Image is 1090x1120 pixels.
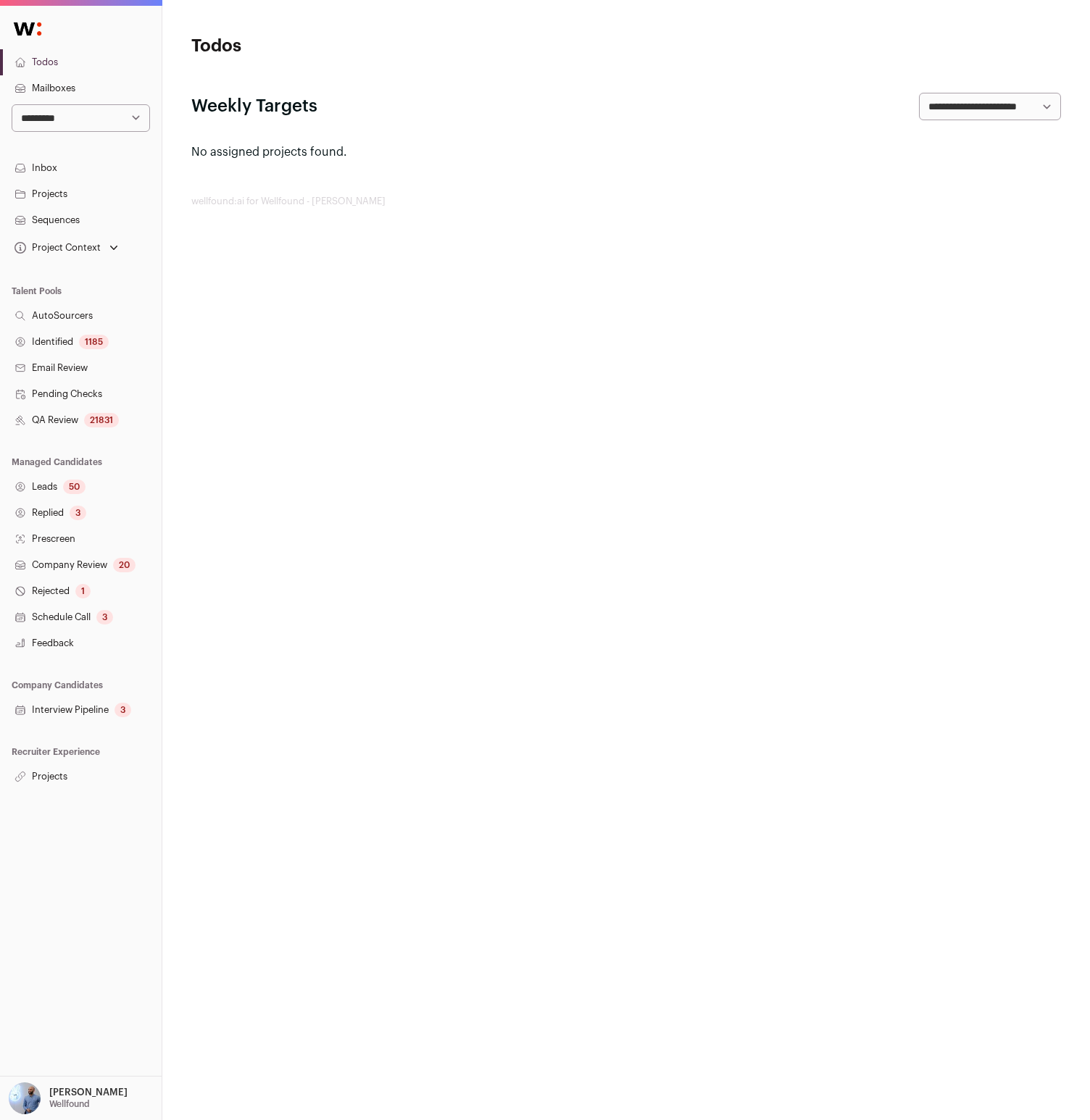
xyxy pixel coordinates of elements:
[191,143,1061,161] p: No assigned projects found.
[84,413,119,427] div: 21831
[75,584,91,598] div: 1
[96,610,113,624] div: 3
[63,480,86,494] div: 50
[115,703,131,717] div: 3
[12,238,121,258] button: Open dropdown
[191,196,1061,207] footer: wellfound:ai for Wellfound - [PERSON_NAME]
[191,95,317,118] h2: Weekly Targets
[49,1087,128,1098] p: [PERSON_NAME]
[9,1082,41,1114] img: 97332-medium_jpg
[49,1098,90,1110] p: Wellfound
[6,1082,130,1114] button: Open dropdown
[6,14,49,43] img: Wellfound
[79,335,109,349] div: 1185
[191,35,481,58] h1: Todos
[12,242,101,254] div: Project Context
[113,558,136,572] div: 20
[70,506,86,520] div: 3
